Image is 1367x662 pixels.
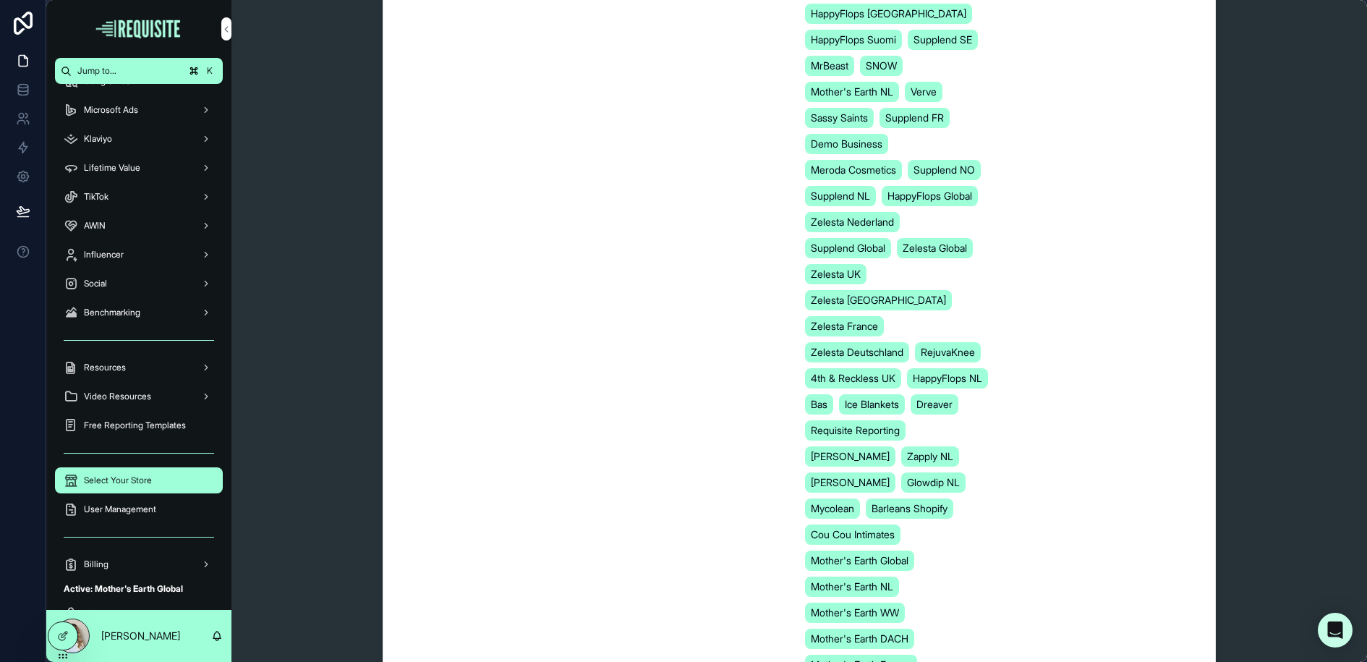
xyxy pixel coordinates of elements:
[55,242,223,268] a: Influencer
[84,220,106,232] span: AWIN
[811,423,900,438] span: Requisite Reporting
[84,475,152,486] span: Select Your Store
[811,371,895,386] span: 4th & Reckless UK
[204,65,216,77] span: K
[55,271,223,297] a: Social
[911,85,937,99] span: Verve
[811,189,870,203] span: Supplend NL
[84,162,140,174] span: Lifetime Value
[55,184,223,210] a: TikTok
[55,213,223,239] a: AWIN
[885,111,944,125] span: Supplend FR
[811,241,885,255] span: Supplend Global
[811,632,908,646] span: Mother's Earth DACH
[55,383,223,409] a: Video Resources
[811,606,899,620] span: Mother's Earth WW
[84,362,126,373] span: Resources
[55,467,223,493] a: Select Your Store
[77,65,181,77] span: Jump to...
[811,527,895,542] span: Cou Cou Intimates
[811,215,894,229] span: Zelesta Nederland
[811,501,854,516] span: Mycolean
[887,189,972,203] span: HappyFlops Global
[914,33,972,47] span: Supplend SE
[921,345,975,360] span: RejuvaKnee
[55,126,223,152] a: Klaviyo
[101,629,180,643] p: [PERSON_NAME]
[811,293,946,307] span: Zelesta [GEOGRAPHIC_DATA]
[811,397,827,412] span: Bas
[55,601,223,627] a: My Profile
[811,580,893,594] span: Mother's Earth NL
[866,59,897,73] span: SNOW
[914,163,975,177] span: Supplend NO
[907,475,960,490] span: Glowdip NL
[913,371,982,386] span: HappyFlops NL
[811,33,896,47] span: HappyFlops Suomi
[903,241,967,255] span: Zelesta Global
[845,397,899,412] span: Ice Blankets
[84,559,108,570] span: Billing
[84,104,138,116] span: Microsoft Ads
[55,97,223,123] a: Microsoft Ads
[84,608,123,619] span: My Profile
[811,267,861,281] span: Zelesta UK
[55,412,223,438] a: Free Reporting Templates
[84,249,124,260] span: Influencer
[84,278,107,289] span: Social
[55,155,223,181] a: Lifetime Value
[1318,613,1353,648] div: Open Intercom Messenger
[811,475,890,490] span: [PERSON_NAME]
[94,17,184,41] img: App logo
[55,300,223,326] a: Benchmarking
[55,551,223,577] a: Billing
[811,319,878,334] span: Zelesta France
[84,504,156,515] span: User Management
[811,85,893,99] span: Mother's Earth NL
[84,420,186,431] span: Free Reporting Templates
[811,111,868,125] span: Sassy Saints
[55,58,223,84] button: Jump to...K
[84,391,151,402] span: Video Resources
[811,7,966,21] span: HappyFlops [GEOGRAPHIC_DATA]
[811,449,890,464] span: [PERSON_NAME]
[55,496,223,522] a: User Management
[811,137,882,151] span: Demo Business
[811,345,903,360] span: Zelesta Deutschland
[811,553,908,568] span: Mother's Earth Global
[84,307,140,318] span: Benchmarking
[872,501,947,516] span: Barleans Shopify
[84,133,112,145] span: Klaviyo
[55,579,223,599] div: Active: Mother's Earth Global
[46,84,231,610] div: scrollable content
[811,59,848,73] span: MrBeast
[84,191,108,203] span: TikTok
[907,449,953,464] span: Zapply NL
[811,163,896,177] span: Meroda Cosmetics
[916,397,953,412] span: Dreaver
[55,355,223,381] a: Resources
